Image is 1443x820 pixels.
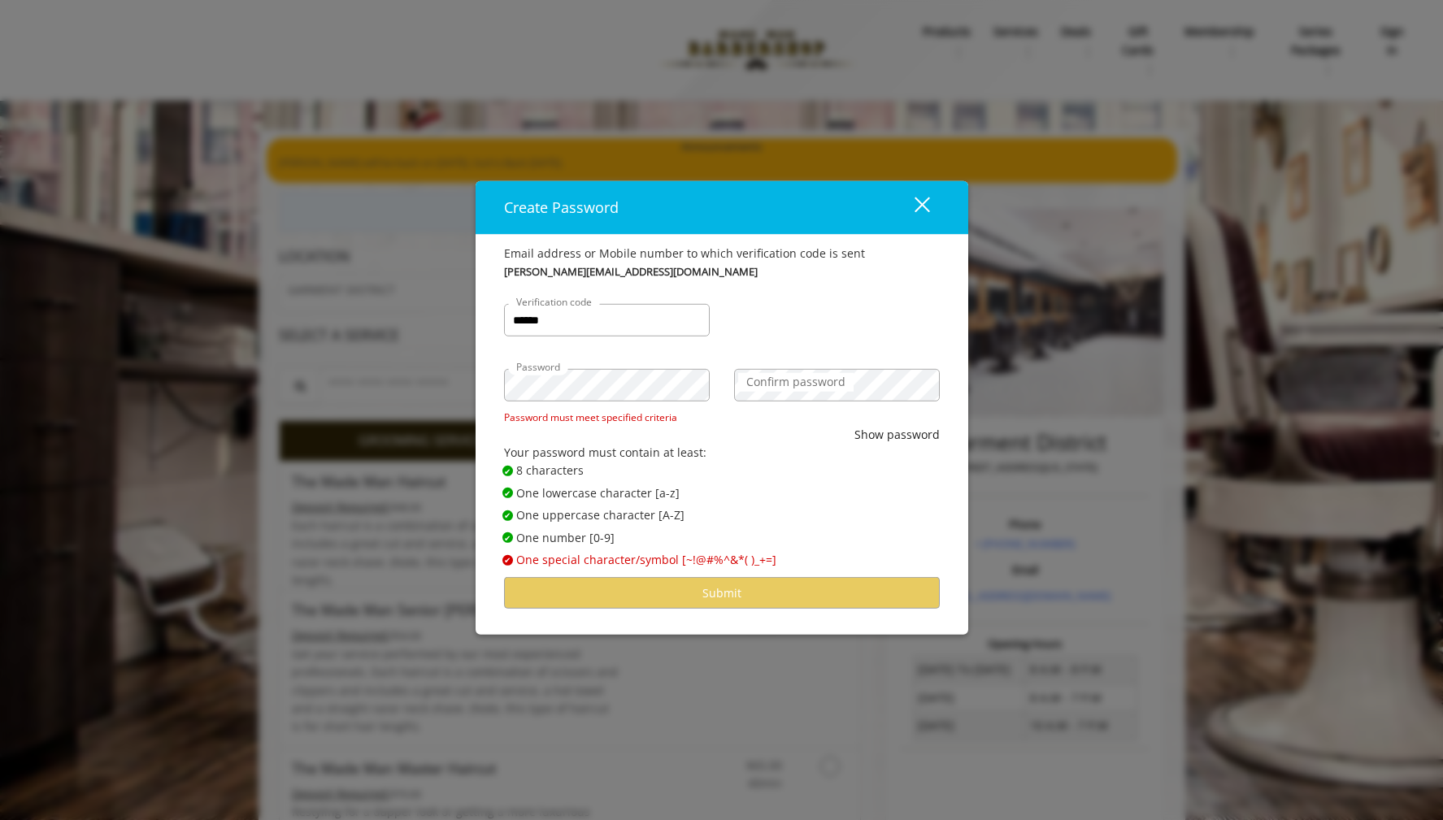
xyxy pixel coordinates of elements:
[516,528,615,546] span: One number [0-9]
[504,487,511,500] span: ✔
[504,531,511,544] span: ✔
[504,509,511,522] span: ✔
[516,551,776,569] span: One special character/symbol [~!@#%^&*( )_+=]
[504,197,619,217] span: Create Password
[516,506,685,524] span: One uppercase character [A-Z]
[504,262,758,280] b: [PERSON_NAME][EMAIL_ADDRESS][DOMAIN_NAME]
[516,484,680,502] span: One lowercase character [a-z]
[516,462,584,479] span: 8 characters
[504,245,940,262] div: Email address or Mobile number to which verification code is sent
[734,369,940,401] input: Confirm password
[854,425,940,443] button: Show password
[504,464,511,477] span: ✔
[504,410,710,425] div: Password must meet specified criteria
[504,553,511,566] span: ✔
[504,369,710,401] input: Password
[504,444,940,462] div: Your password must contain at least:
[508,359,568,375] label: Password
[504,304,710,336] input: Verification code
[508,294,600,310] label: Verification code
[896,195,928,219] div: close dialog
[738,373,854,391] label: Confirm password
[884,191,940,224] button: close dialog
[504,577,940,609] button: Submit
